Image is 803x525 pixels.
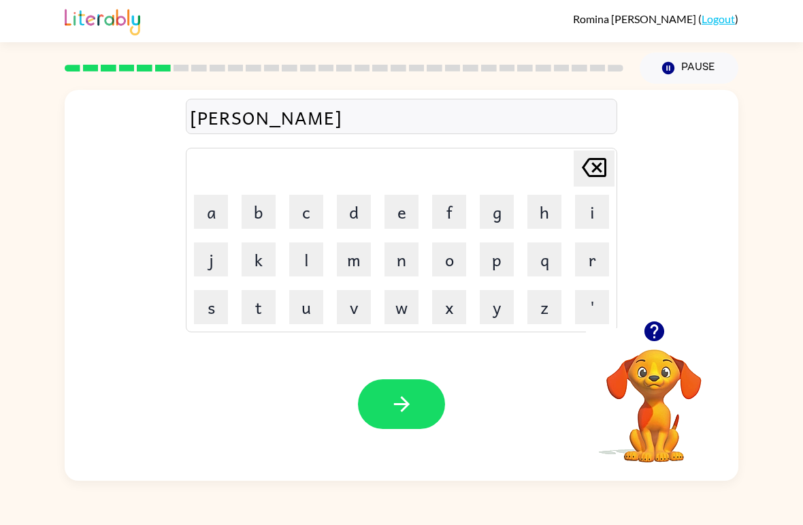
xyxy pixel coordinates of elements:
[573,12,698,25] span: Romina [PERSON_NAME]
[289,195,323,229] button: c
[242,290,276,324] button: t
[242,195,276,229] button: b
[242,242,276,276] button: k
[337,242,371,276] button: m
[337,195,371,229] button: d
[575,290,609,324] button: '
[194,195,228,229] button: a
[190,103,613,131] div: [PERSON_NAME]
[337,290,371,324] button: v
[289,290,323,324] button: u
[573,12,738,25] div: ( )
[480,242,514,276] button: p
[194,290,228,324] button: s
[65,5,140,35] img: Literably
[586,328,722,464] video: Your browser must support playing .mp4 files to use Literably. Please try using another browser.
[640,52,738,84] button: Pause
[527,195,561,229] button: h
[575,242,609,276] button: r
[527,290,561,324] button: z
[702,12,735,25] a: Logout
[384,195,419,229] button: e
[194,242,228,276] button: j
[432,195,466,229] button: f
[575,195,609,229] button: i
[480,195,514,229] button: g
[384,290,419,324] button: w
[432,290,466,324] button: x
[432,242,466,276] button: o
[480,290,514,324] button: y
[384,242,419,276] button: n
[527,242,561,276] button: q
[289,242,323,276] button: l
